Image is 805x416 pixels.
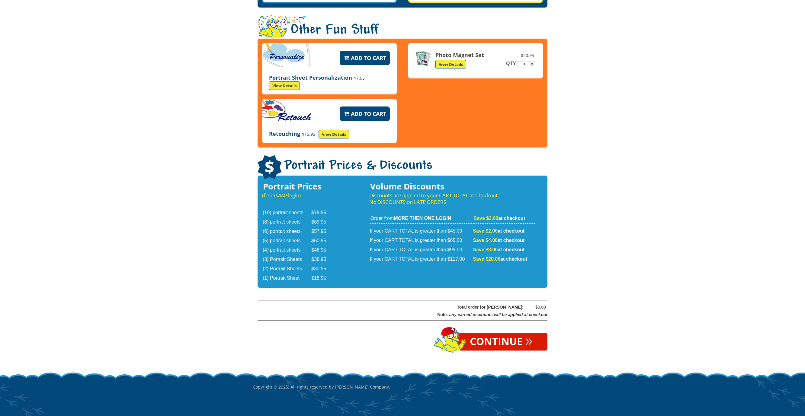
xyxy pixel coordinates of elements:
[370,215,473,224] td: Order from
[369,183,535,190] h3: Volume Discounts
[449,312,547,317] span: any earned discounts will be applied at checkout
[319,130,349,138] a: View Details
[311,227,334,236] td: $57.95
[473,238,524,243] strong: at checkout
[258,155,547,180] h1: Portrait Prices & Discounts
[311,237,334,245] td: $50.95
[505,61,516,66] label: QTY
[311,265,334,273] td: $30.95
[263,274,311,283] td: (1) Portrait Sheet
[415,51,431,66] img: Photo Magnet Set
[275,192,288,199] em: SAME
[435,60,466,68] a: View Details
[253,372,552,402] p: Copyright © 2025. All rights reserved by [PERSON_NAME] Company.
[269,81,300,90] a: View Details
[352,75,367,81] span: $7.95
[263,208,311,217] td: (10) portrait sheets
[340,51,390,65] button: Add to Cart
[370,236,473,245] td: If your CART TOTAL is greater than $65.00
[473,256,500,262] span: Save $20.00
[273,303,524,311] div: Total order for [PERSON_NAME]:
[269,130,390,138] p: Retouching
[262,183,334,190] h3: Portrait Prices
[369,192,535,205] p: Discounts are applied to your CART TOTAL at Checkout No DISCOUNTS on LATE ORDERS
[262,192,334,199] p: (from login)
[473,228,498,233] span: Save $2.00
[435,51,484,59] strong: Photo Magnet Set
[473,247,498,252] span: Save $8.00
[258,15,547,46] h1: Other Fun Stuff
[340,106,390,121] button: Add to Cart
[473,216,498,221] span: Save $3.00
[455,333,547,351] a: Continue»
[311,274,334,283] td: $18.95
[311,246,334,255] td: $46.95
[473,247,524,252] strong: at checkout
[473,238,498,243] span: Save $4.00
[300,131,317,137] span: $15.95
[263,227,311,236] td: (6) porrtait sheets
[519,52,536,59] span: $20.95
[473,216,525,221] strong: at checkout
[437,312,448,317] span: Note:
[473,228,524,233] strong: at checkout
[263,265,311,273] td: (2) Portrait Sheets
[528,303,546,311] div: $0.00
[263,237,311,245] td: (5) portrait sheets
[370,246,473,254] td: If your CART TOTAL is greater than $95.00
[263,246,311,255] td: (4) portrait sheets
[370,255,473,264] td: If your CART TOTAL is greater than $117.00
[263,255,311,264] td: (3) Portrait Sheets
[311,218,334,227] td: $69.95
[473,256,527,262] strong: at checkout
[394,216,451,221] strong: MORE THEN ONE LOGIN
[311,208,334,217] td: $79.95
[370,225,473,236] td: If your CART TOTAL is greater than $45.00
[269,74,390,90] p: Portrait Sheet Personalization
[263,218,311,227] td: (8) portrait sheets
[311,255,334,264] td: $38.95
[525,337,532,343] span: »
